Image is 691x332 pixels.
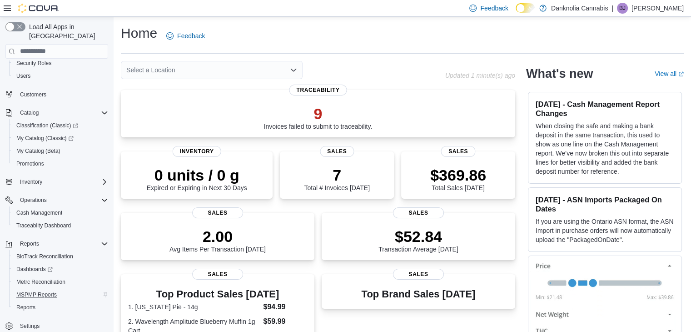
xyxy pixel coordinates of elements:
span: Dashboards [13,264,108,275]
a: Classification (Classic) [13,120,82,131]
a: Users [13,70,34,81]
span: Sales [192,269,243,280]
span: My Catalog (Classic) [13,133,108,144]
p: Updated 1 minute(s) ago [445,72,515,79]
dd: $59.99 [263,316,307,327]
span: Sales [441,146,475,157]
h1: Home [121,24,157,42]
a: Dashboards [9,263,112,276]
div: Avg Items Per Transaction [DATE] [169,227,266,253]
dd: $94.99 [263,302,307,312]
span: MSPMP Reports [13,289,108,300]
span: Promotions [13,158,108,169]
a: Feedback [163,27,209,45]
span: Sales [393,207,444,218]
p: $369.86 [430,166,486,184]
a: MSPMP Reports [13,289,60,300]
img: Cova [18,4,59,13]
button: Promotions [9,157,112,170]
span: Security Roles [16,60,51,67]
button: Catalog [2,106,112,119]
a: My Catalog (Classic) [13,133,77,144]
p: Danknolia Cannabis [551,3,608,14]
p: $52.84 [378,227,458,246]
span: Reports [13,302,108,313]
h3: [DATE] - ASN Imports Packaged On Dates [536,195,674,213]
p: | [611,3,613,14]
span: Settings [16,320,108,332]
a: Customers [16,89,50,100]
h3: Top Brand Sales [DATE] [362,289,476,300]
a: My Catalog (Beta) [13,146,64,156]
span: Traceability [289,85,347,96]
span: Traceabilty Dashboard [16,222,71,229]
button: MSPMP Reports [9,288,112,301]
div: Invoices failed to submit to traceability. [264,105,373,130]
span: Catalog [16,107,108,118]
span: Metrc Reconciliation [13,277,108,287]
p: If you are using the Ontario ASN format, the ASN Import in purchase orders will now automatically... [536,217,674,244]
button: Users [9,70,112,82]
div: Total Sales [DATE] [430,166,486,191]
span: Inventory [20,178,42,186]
p: 0 units / 0 g [147,166,247,184]
a: Classification (Classic) [9,119,112,132]
p: 2.00 [169,227,266,246]
h3: [DATE] - Cash Management Report Changes [536,100,674,118]
a: Reports [13,302,39,313]
span: Sales [320,146,354,157]
div: Expired or Expiring in Next 30 Days [147,166,247,191]
span: Traceabilty Dashboard [13,220,108,231]
button: Inventory [2,176,112,188]
svg: External link [678,71,684,77]
span: Catalog [20,109,39,116]
span: Operations [16,195,108,206]
span: Promotions [16,160,44,167]
button: Metrc Reconciliation [9,276,112,288]
span: Dashboards [16,266,53,273]
h2: What's new [526,66,593,81]
span: Feedback [480,4,508,13]
input: Dark Mode [516,3,535,13]
button: BioTrack Reconciliation [9,250,112,263]
span: BioTrack Reconciliation [16,253,73,260]
button: Reports [9,301,112,314]
a: Traceabilty Dashboard [13,220,75,231]
span: Cash Management [13,207,108,218]
a: Promotions [13,158,48,169]
a: My Catalog (Classic) [9,132,112,145]
span: Classification (Classic) [16,122,78,129]
h3: Top Product Sales [DATE] [128,289,307,300]
span: Reports [16,304,35,311]
span: Sales [192,207,243,218]
span: MSPMP Reports [16,291,57,298]
button: Customers [2,88,112,101]
button: Operations [16,195,50,206]
button: Open list of options [290,66,297,74]
a: Settings [16,321,43,332]
div: Transaction Average [DATE] [378,227,458,253]
a: Metrc Reconciliation [13,277,69,287]
p: 9 [264,105,373,123]
p: [PERSON_NAME] [631,3,684,14]
span: Users [13,70,108,81]
button: Reports [16,238,43,249]
span: Reports [16,238,108,249]
span: Classification (Classic) [13,120,108,131]
span: Sales [393,269,444,280]
span: Feedback [177,31,205,40]
p: 7 [304,166,369,184]
div: Barbara Jobat [617,3,628,14]
a: Cash Management [13,207,66,218]
button: My Catalog (Beta) [9,145,112,157]
span: My Catalog (Classic) [16,135,74,142]
span: Reports [20,240,39,247]
span: Inventory [173,146,221,157]
span: Inventory [16,176,108,187]
span: Security Roles [13,58,108,69]
span: BJ [619,3,626,14]
span: Metrc Reconciliation [16,278,65,286]
button: Traceabilty Dashboard [9,219,112,232]
a: View allExternal link [655,70,684,77]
